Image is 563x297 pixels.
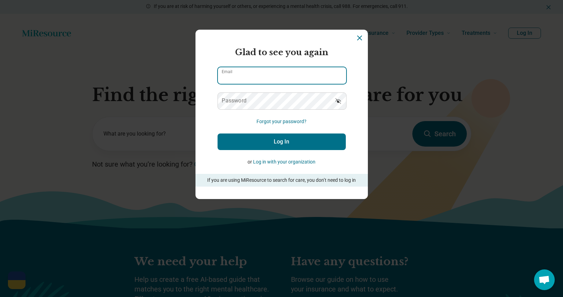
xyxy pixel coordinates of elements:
p: or [218,158,346,166]
label: Email [222,70,232,74]
p: If you are using MiResource to search for care, you don’t need to log in [205,177,358,184]
button: Forgot your password? [257,118,306,125]
section: Login Dialog [195,30,368,199]
label: Password [222,98,247,103]
button: Show password [331,92,346,109]
button: Log in with your organization [253,158,315,166]
button: Dismiss [355,34,364,42]
button: Log In [218,133,346,150]
h2: Glad to see you again [218,46,346,59]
